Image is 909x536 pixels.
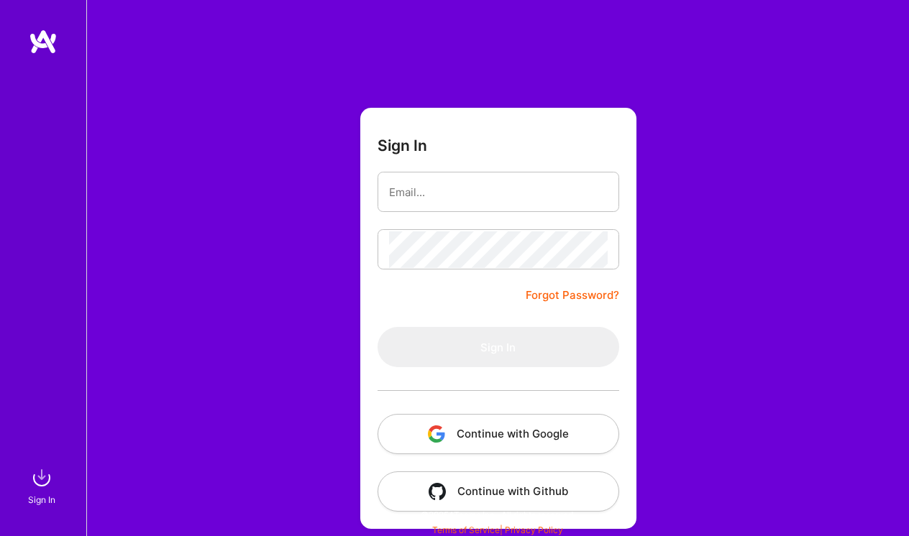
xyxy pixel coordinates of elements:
[378,414,619,454] button: Continue with Google
[29,29,58,55] img: logo
[526,287,619,304] a: Forgot Password?
[389,174,608,211] input: Email...
[428,425,445,443] img: icon
[432,525,500,535] a: Terms of Service
[86,496,909,532] div: © 2025 ATeams Inc., All rights reserved.
[429,483,446,500] img: icon
[378,137,427,154] h3: Sign In
[30,463,56,507] a: sign inSign In
[378,471,619,512] button: Continue with Github
[378,327,619,367] button: Sign In
[432,525,563,535] span: |
[27,463,56,492] img: sign in
[28,492,55,507] div: Sign In
[505,525,563,535] a: Privacy Policy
